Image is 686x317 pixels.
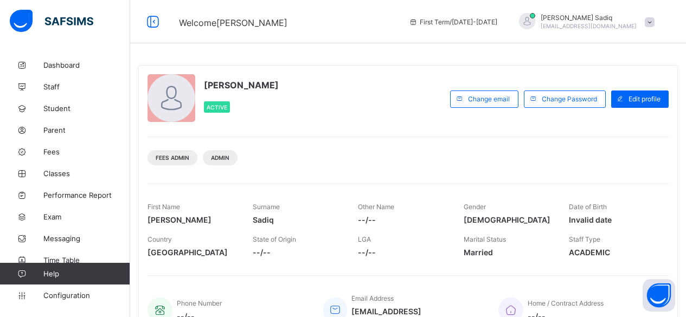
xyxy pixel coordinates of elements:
span: Admin [211,154,229,161]
span: Invalid date [569,215,658,224]
span: Phone Number [177,299,222,307]
span: Classes [43,169,130,178]
span: Change email [468,95,510,103]
span: Configuration [43,291,130,300]
span: [PERSON_NAME] Sadiq [541,14,637,22]
span: [DEMOGRAPHIC_DATA] [464,215,553,224]
span: Marital Status [464,235,506,243]
span: Fees Admin [156,154,189,161]
span: Staff Type [569,235,600,243]
span: Help [43,269,130,278]
span: Surname [253,203,280,211]
span: Staff [43,82,130,91]
span: [EMAIL_ADDRESS][DOMAIN_NAME] [541,23,637,29]
span: [GEOGRAPHIC_DATA] [148,248,236,257]
span: Time Table [43,256,130,264]
span: Other Name [358,203,394,211]
span: Exam [43,212,130,221]
span: First Name [148,203,180,211]
img: safsims [10,10,93,33]
span: Welcome [PERSON_NAME] [179,17,287,28]
span: session/term information [409,18,497,26]
span: Married [464,248,553,257]
span: Messaging [43,234,130,243]
span: Dashboard [43,61,130,69]
span: Parent [43,126,130,134]
span: Student [43,104,130,113]
span: Active [207,104,227,111]
span: [PERSON_NAME] [148,215,236,224]
button: Open asap [643,279,675,312]
span: [PERSON_NAME] [204,80,279,90]
span: Home / Contract Address [528,299,604,307]
span: Fees [43,147,130,156]
span: Sadiq [253,215,342,224]
span: Date of Birth [569,203,607,211]
span: --/-- [358,248,447,257]
div: AbubakarSadiq [508,13,660,31]
span: LGA [358,235,371,243]
span: --/-- [358,215,447,224]
span: ACADEMIC [569,248,658,257]
span: Performance Report [43,191,130,199]
span: Country [148,235,172,243]
span: Change Password [542,95,597,103]
span: Gender [464,203,486,211]
span: Edit profile [629,95,661,103]
span: --/-- [253,248,342,257]
span: State of Origin [253,235,296,243]
span: Email Address [351,294,394,302]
